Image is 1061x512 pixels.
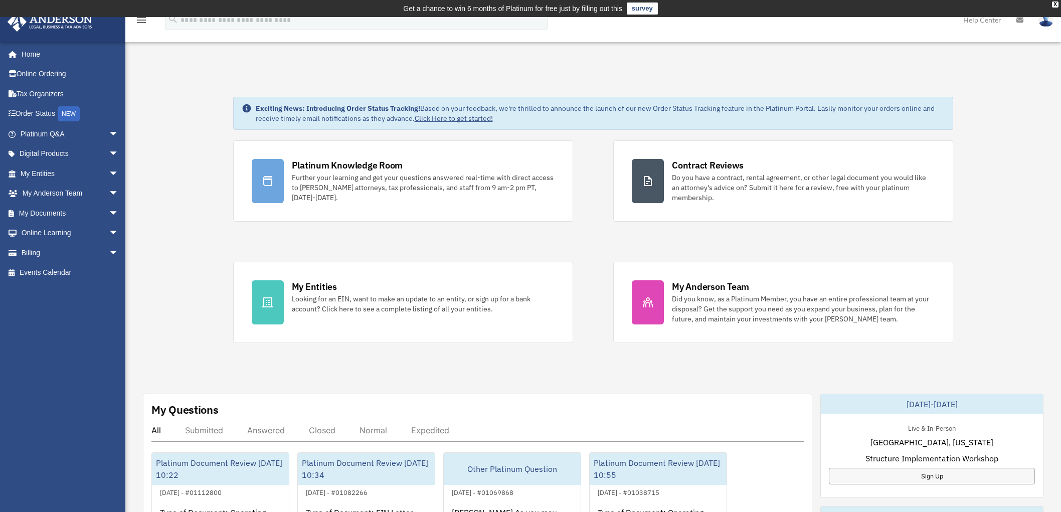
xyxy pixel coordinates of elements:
[444,453,581,485] div: Other Platinum Question
[672,294,935,324] div: Did you know, as a Platinum Member, you have an entire professional team at your disposal? Get th...
[900,422,964,433] div: Live & In-Person
[5,12,95,32] img: Anderson Advisors Platinum Portal
[7,163,134,184] a: My Entitiesarrow_drop_down
[821,394,1043,414] div: [DATE]-[DATE]
[415,114,493,123] a: Click Here to get started!
[672,173,935,203] div: Do you have a contract, rental agreement, or other legal document you would like an attorney's ad...
[256,104,420,113] strong: Exciting News: Introducing Order Status Tracking!
[829,468,1035,484] a: Sign Up
[7,124,134,144] a: Platinum Q&Aarrow_drop_down
[109,243,129,263] span: arrow_drop_down
[7,243,134,263] a: Billingarrow_drop_down
[7,223,134,243] a: Online Learningarrow_drop_down
[1052,2,1058,8] div: close
[167,14,179,25] i: search
[590,486,667,497] div: [DATE] - #01038715
[411,425,449,435] div: Expedited
[1038,13,1053,27] img: User Pic
[109,163,129,184] span: arrow_drop_down
[292,173,555,203] div: Further your learning and get your questions answered real-time with direct access to [PERSON_NAM...
[58,106,80,121] div: NEW
[870,436,993,448] span: [GEOGRAPHIC_DATA], [US_STATE]
[256,103,945,123] div: Based on your feedback, we're thrilled to announce the launch of our new Order Status Tracking fe...
[151,425,161,435] div: All
[7,64,134,84] a: Online Ordering
[672,159,744,172] div: Contract Reviews
[613,262,953,343] a: My Anderson Team Did you know, as a Platinum Member, you have an entire professional team at your...
[865,452,998,464] span: Structure Implementation Workshop
[135,14,147,26] i: menu
[7,44,129,64] a: Home
[109,124,129,144] span: arrow_drop_down
[298,453,435,485] div: Platinum Document Review [DATE] 10:34
[403,3,622,15] div: Get a chance to win 6 months of Platinum for free just by filling out this
[7,104,134,124] a: Order StatusNEW
[151,402,219,417] div: My Questions
[7,84,134,104] a: Tax Organizers
[590,453,727,485] div: Platinum Document Review [DATE] 10:55
[135,18,147,26] a: menu
[233,262,573,343] a: My Entities Looking for an EIN, want to make an update to an entity, or sign up for a bank accoun...
[7,144,134,164] a: Digital Productsarrow_drop_down
[309,425,335,435] div: Closed
[7,184,134,204] a: My Anderson Teamarrow_drop_down
[298,486,376,497] div: [DATE] - #01082266
[109,223,129,244] span: arrow_drop_down
[627,3,658,15] a: survey
[152,453,289,485] div: Platinum Document Review [DATE] 10:22
[109,184,129,204] span: arrow_drop_down
[233,140,573,222] a: Platinum Knowledge Room Further your learning and get your questions answered real-time with dire...
[672,280,749,293] div: My Anderson Team
[292,159,403,172] div: Platinum Knowledge Room
[152,486,230,497] div: [DATE] - #01112800
[109,203,129,224] span: arrow_drop_down
[613,140,953,222] a: Contract Reviews Do you have a contract, rental agreement, or other legal document you would like...
[444,486,521,497] div: [DATE] - #01069868
[292,280,337,293] div: My Entities
[360,425,387,435] div: Normal
[292,294,555,314] div: Looking for an EIN, want to make an update to an entity, or sign up for a bank account? Click her...
[109,144,129,164] span: arrow_drop_down
[247,425,285,435] div: Answered
[7,263,134,283] a: Events Calendar
[185,425,223,435] div: Submitted
[7,203,134,223] a: My Documentsarrow_drop_down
